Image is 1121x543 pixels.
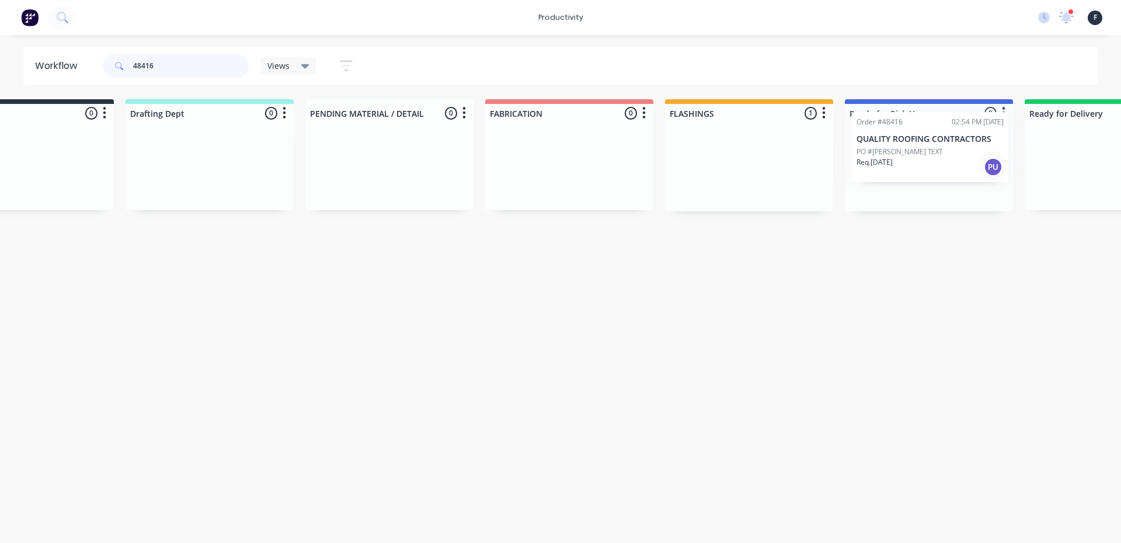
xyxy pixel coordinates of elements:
[532,9,589,26] div: productivity
[133,54,249,78] input: Search for orders...
[35,59,83,73] div: Workflow
[267,60,290,72] span: Views
[21,9,39,26] img: Factory
[1094,12,1097,23] span: F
